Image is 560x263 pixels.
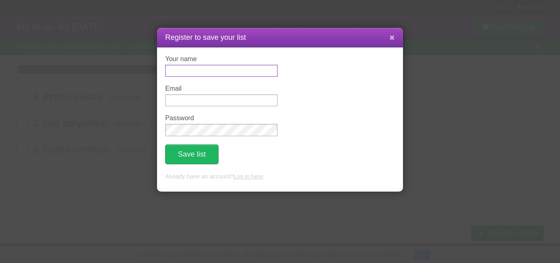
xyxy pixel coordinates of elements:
[165,85,278,92] label: Email
[233,173,263,180] a: Log in here
[165,114,278,122] label: Password
[165,55,278,63] label: Your name
[165,172,395,181] p: Already have an account? .
[165,144,219,164] button: Save list
[165,32,395,43] h1: Register to save your list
